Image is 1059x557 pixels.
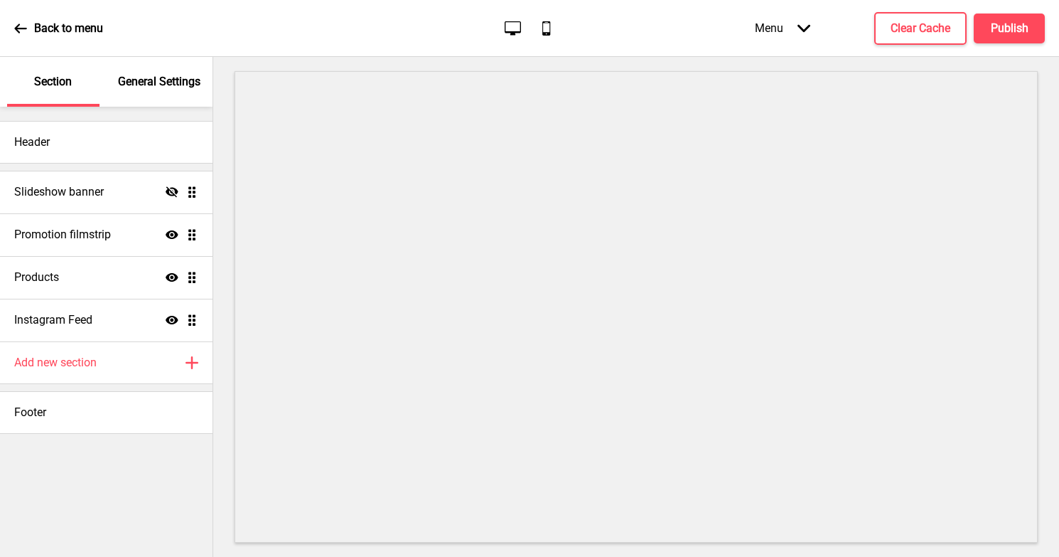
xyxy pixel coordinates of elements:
button: Publish [974,14,1045,43]
h4: Slideshow banner [14,184,104,200]
p: General Settings [118,74,200,90]
p: Back to menu [34,21,103,36]
h4: Instagram Feed [14,312,92,328]
h4: Header [14,134,50,150]
h4: Publish [991,21,1028,36]
h4: Promotion filmstrip [14,227,111,243]
div: Menu [741,7,824,49]
a: Back to menu [14,9,103,48]
p: Section [34,74,72,90]
h4: Clear Cache [891,21,950,36]
h4: Add new section [14,355,97,371]
button: Clear Cache [874,12,967,45]
h4: Products [14,270,59,285]
h4: Footer [14,405,46,420]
